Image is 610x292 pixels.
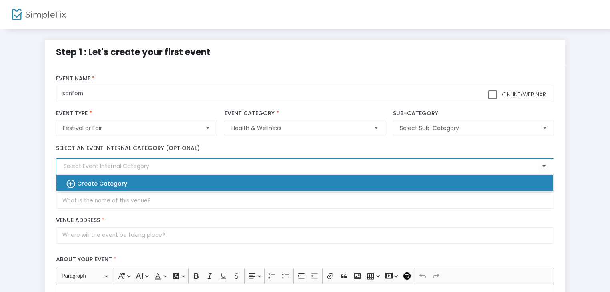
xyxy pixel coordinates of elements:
span: Select Sub-Category [400,124,536,132]
span: Health & Wellness [231,124,367,132]
input: What would you like to call your Event? [56,86,554,102]
label: Event Type [56,110,217,117]
label: Event Category [225,110,385,117]
label: Event Name [56,75,554,82]
span: Festival or Fair [63,124,199,132]
label: Sub-Category [393,110,554,117]
b: Create Category [77,180,127,188]
span: Step 1 : Let's create your first event [56,46,211,58]
button: Paragraph [58,270,112,282]
span: Paragraph [62,271,103,281]
button: Select [371,120,382,136]
input: Select Event Internal Category [64,162,538,170]
label: Venue Address [56,217,554,224]
span: Online/Webinar [500,90,546,98]
label: About your event [52,252,558,268]
input: Where will the event be taking place? [56,227,554,244]
button: Select [202,120,213,136]
button: Select [539,120,550,136]
button: Select [538,158,550,175]
label: Select an event internal category (optional) [56,144,200,152]
div: Editor toolbar [56,268,554,284]
input: What is the name of this venue? [56,192,554,209]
